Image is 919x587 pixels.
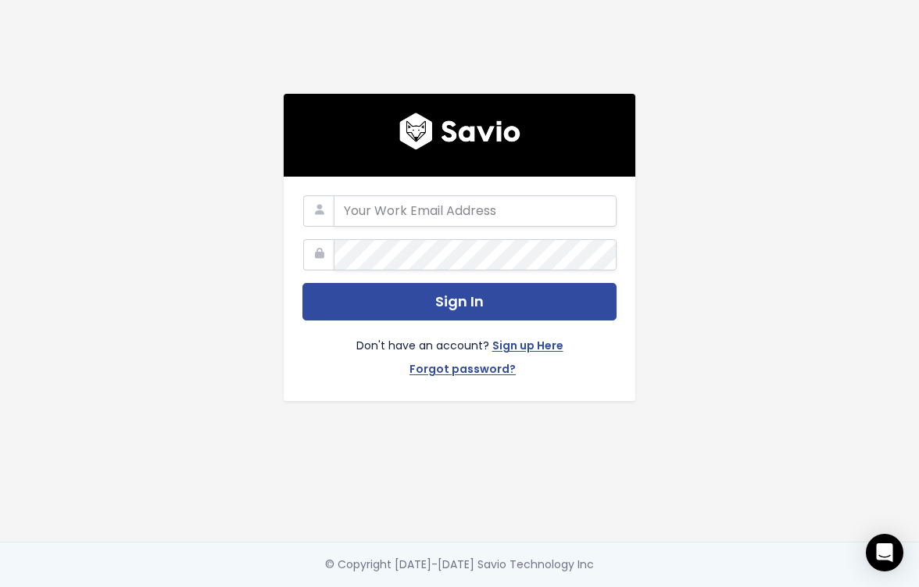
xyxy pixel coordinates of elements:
[334,195,617,227] input: Your Work Email Address
[492,336,563,359] a: Sign up Here
[302,320,617,381] div: Don't have an account?
[325,555,594,574] div: © Copyright [DATE]-[DATE] Savio Technology Inc
[399,113,520,150] img: logo600x187.a314fd40982d.png
[302,283,617,321] button: Sign In
[409,360,516,382] a: Forgot password?
[866,534,903,571] div: Open Intercom Messenger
